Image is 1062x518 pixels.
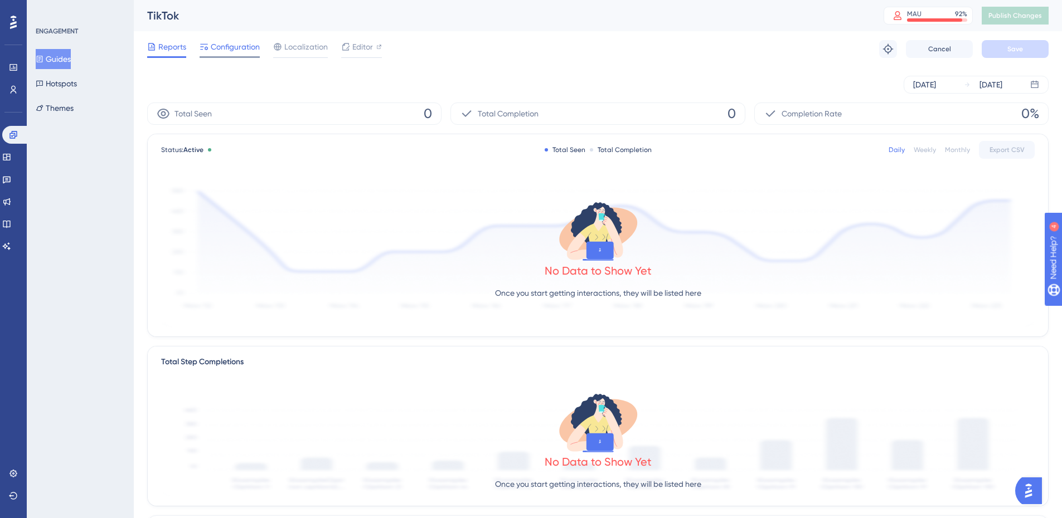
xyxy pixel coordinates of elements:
[352,40,373,53] span: Editor
[36,27,78,36] div: ENGAGEMENT
[424,105,432,123] span: 0
[545,454,652,470] div: No Data to Show Yet
[979,78,1002,91] div: [DATE]
[1015,474,1049,507] iframe: UserGuiding AI Assistant Launcher
[889,145,905,154] div: Daily
[77,6,81,14] div: 4
[174,107,212,120] span: Total Seen
[495,286,701,300] p: Once you start getting interactions, they will be listed here
[545,263,652,278] div: No Data to Show Yet
[913,78,936,91] div: [DATE]
[1021,105,1039,123] span: 0%
[158,40,186,53] span: Reports
[988,11,1042,20] span: Publish Changes
[982,7,1049,25] button: Publish Changes
[982,40,1049,58] button: Save
[495,477,701,491] p: Once you start getting interactions, they will be listed here
[1007,45,1023,53] span: Save
[955,9,967,18] div: 92 %
[914,145,936,154] div: Weekly
[161,145,203,154] span: Status:
[161,355,244,369] div: Total Step Completions
[36,98,74,118] button: Themes
[545,145,585,154] div: Total Seen
[907,9,922,18] div: MAU
[979,141,1035,159] button: Export CSV
[928,45,951,53] span: Cancel
[284,40,328,53] span: Localization
[945,145,970,154] div: Monthly
[782,107,842,120] span: Completion Rate
[990,145,1025,154] span: Export CSV
[211,40,260,53] span: Configuration
[478,107,539,120] span: Total Completion
[906,40,973,58] button: Cancel
[183,146,203,154] span: Active
[26,3,70,16] span: Need Help?
[590,145,652,154] div: Total Completion
[147,8,856,23] div: TikTok
[36,74,77,94] button: Hotspots
[36,49,71,69] button: Guides
[728,105,736,123] span: 0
